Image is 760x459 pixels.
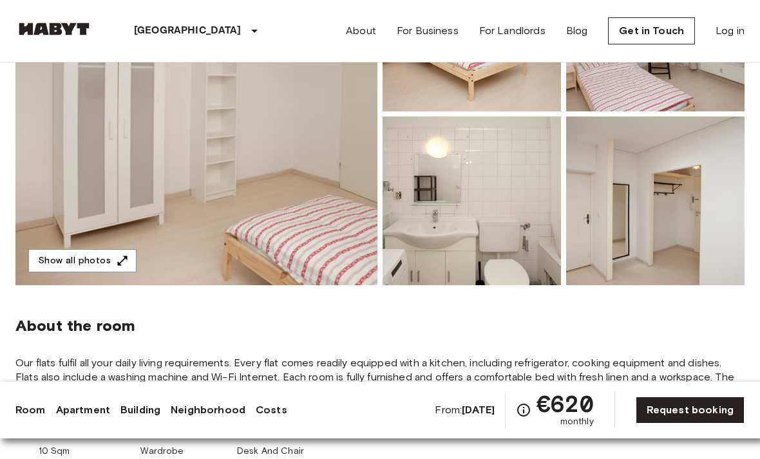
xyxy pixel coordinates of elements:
[15,402,46,418] a: Room
[140,445,184,458] span: Wardrobe
[566,117,745,285] img: Picture of unit DE-01-146-03M
[537,392,594,415] span: €620
[608,17,695,44] a: Get in Touch
[397,23,459,39] a: For Business
[636,397,745,424] a: Request booking
[28,249,137,273] button: Show all photos
[346,23,376,39] a: About
[15,316,745,335] span: About the room
[560,415,594,428] span: monthly
[15,23,93,35] img: Habyt
[39,445,70,458] span: 10 Sqm
[237,445,304,458] span: Desk And Chair
[383,117,561,285] img: Picture of unit DE-01-146-03M
[479,23,546,39] a: For Landlords
[171,402,245,418] a: Neighborhood
[516,402,531,418] svg: Check cost overview for full price breakdown. Please note that discounts apply to new joiners onl...
[256,402,287,418] a: Costs
[462,404,495,416] b: [DATE]
[134,23,242,39] p: [GEOGRAPHIC_DATA]
[435,403,495,417] span: From:
[15,356,745,398] span: Our flats fulfil all your daily living requirements. Every flat comes readily equipped with a kit...
[56,402,110,418] a: Apartment
[566,23,588,39] a: Blog
[120,402,160,418] a: Building
[716,23,745,39] a: Log in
